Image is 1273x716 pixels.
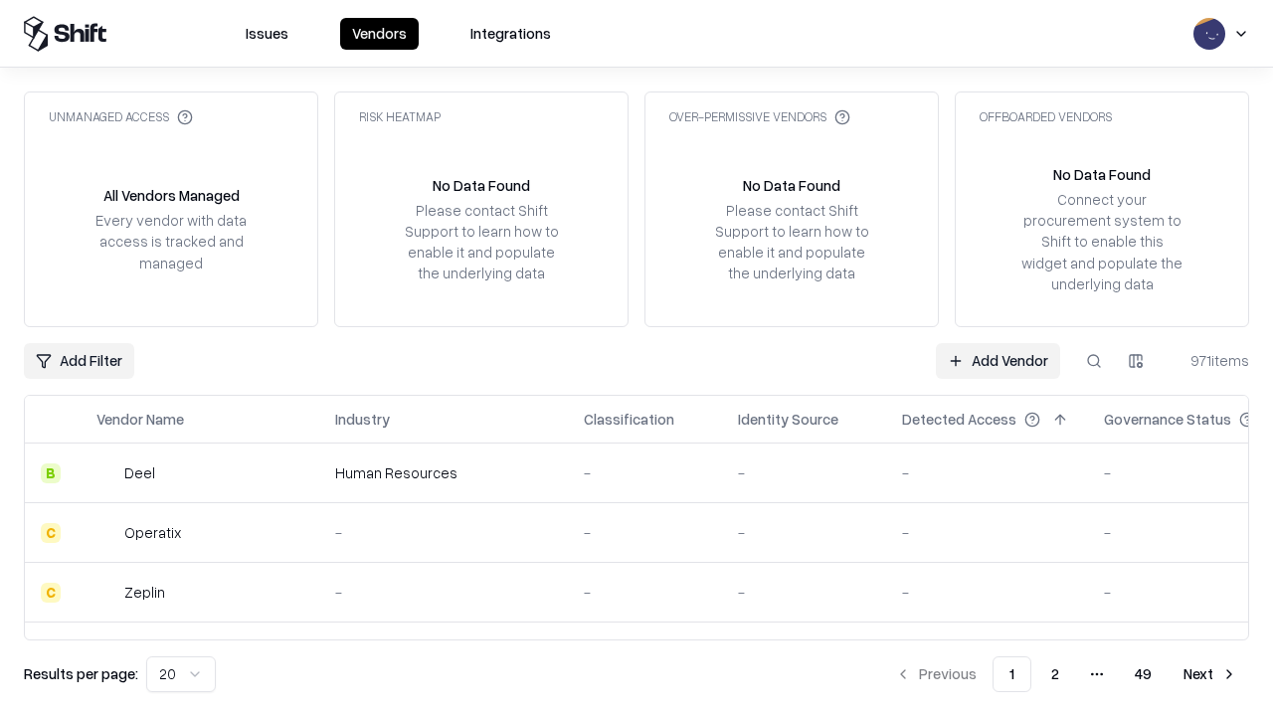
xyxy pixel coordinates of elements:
[335,462,552,483] div: Human Resources
[883,656,1249,692] nav: pagination
[1104,409,1231,430] div: Governance Status
[1172,656,1249,692] button: Next
[584,409,674,430] div: Classification
[584,582,706,603] div: -
[1035,656,1075,692] button: 2
[335,409,390,430] div: Industry
[124,582,165,603] div: Zeplin
[340,18,419,50] button: Vendors
[41,583,61,603] div: C
[41,463,61,483] div: B
[103,185,240,206] div: All Vendors Managed
[399,200,564,284] div: Please contact Shift Support to learn how to enable it and populate the underlying data
[738,409,838,430] div: Identity Source
[709,200,874,284] div: Please contact Shift Support to learn how to enable it and populate the underlying data
[433,175,530,196] div: No Data Found
[584,462,706,483] div: -
[124,522,181,543] div: Operatix
[24,663,138,684] p: Results per page:
[902,522,1072,543] div: -
[738,522,870,543] div: -
[738,582,870,603] div: -
[743,175,840,196] div: No Data Found
[96,523,116,543] img: Operatix
[584,522,706,543] div: -
[936,343,1060,379] a: Add Vendor
[335,582,552,603] div: -
[124,462,155,483] div: Deel
[96,583,116,603] img: Zeplin
[1053,164,1151,185] div: No Data Found
[335,522,552,543] div: -
[234,18,300,50] button: Issues
[49,108,193,125] div: Unmanaged Access
[89,210,254,272] div: Every vendor with data access is tracked and managed
[902,582,1072,603] div: -
[993,656,1031,692] button: 1
[902,462,1072,483] div: -
[458,18,563,50] button: Integrations
[669,108,850,125] div: Over-Permissive Vendors
[24,343,134,379] button: Add Filter
[902,409,1016,430] div: Detected Access
[1170,350,1249,371] div: 971 items
[1019,189,1184,294] div: Connect your procurement system to Shift to enable this widget and populate the underlying data
[1119,656,1168,692] button: 49
[96,409,184,430] div: Vendor Name
[738,462,870,483] div: -
[359,108,441,125] div: Risk Heatmap
[980,108,1112,125] div: Offboarded Vendors
[41,523,61,543] div: C
[96,463,116,483] img: Deel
